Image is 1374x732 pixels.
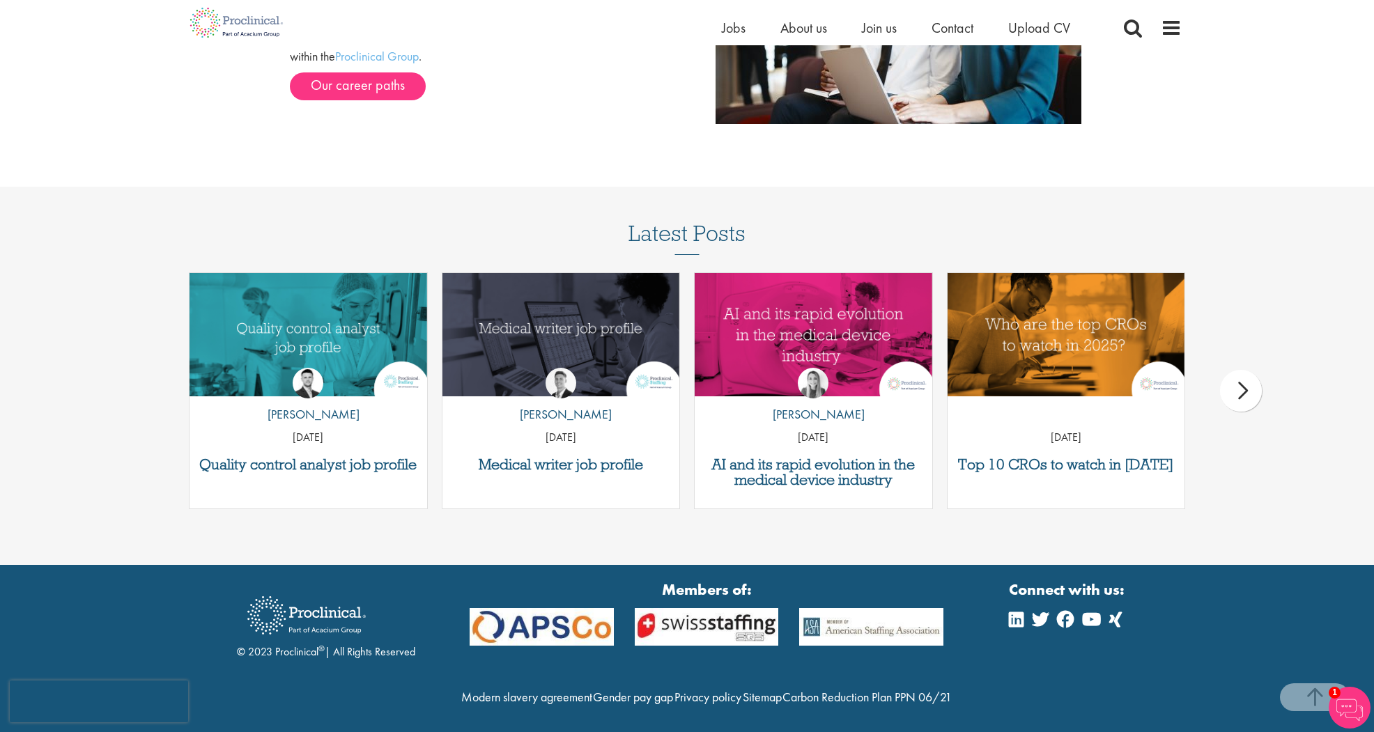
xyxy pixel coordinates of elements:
a: Link to a post [190,273,427,396]
div: next [1220,370,1262,412]
a: Top 10 CROs to watch in [DATE] [955,457,1178,472]
span: 1 [1329,687,1341,699]
a: George Watson [PERSON_NAME] [509,368,612,430]
a: Gender pay gap [593,689,673,705]
iframe: reCAPTCHA [10,680,188,722]
p: [DATE] [190,430,427,446]
a: Link to a post [695,273,932,396]
img: Medical writer job profile [442,273,680,396]
img: quality control analyst job profile [190,273,427,396]
a: Proclinical Group [335,48,419,64]
a: Jobs [722,19,746,37]
p: [PERSON_NAME] [509,405,612,423]
a: About us [780,19,827,37]
a: Sitemap [743,689,782,705]
img: George Watson [546,368,576,398]
img: Joshua Godden [293,368,323,398]
h3: Latest Posts [628,221,746,255]
a: Link to a post [442,273,680,396]
a: Modern slavery agreement [461,689,592,705]
a: Joshua Godden [PERSON_NAME] [257,368,360,430]
a: Hannah Burke [PERSON_NAME] [762,368,865,430]
a: Contact [932,19,973,37]
div: © 2023 Proclinical | All Rights Reserved [237,586,415,660]
img: APSCo [789,608,954,646]
p: [DATE] [442,430,680,446]
img: APSCo [624,608,789,646]
a: Quality control analyst job profile [196,457,420,472]
a: Link to a post [948,273,1185,396]
p: [PERSON_NAME] [762,405,865,423]
a: Our career paths [290,72,426,100]
img: AI and Its Impact on the Medical Device Industry | Proclinical [695,273,932,396]
img: Chatbot [1329,687,1371,729]
a: Join us [862,19,897,37]
a: AI and its rapid evolution in the medical device industry [702,457,925,488]
p: [DATE] [695,430,932,446]
strong: Members of: [470,579,943,600]
a: Carbon Reduction Plan PPN 06/21 [782,689,952,705]
a: Privacy policy [674,689,741,705]
img: Proclinical Recruitment [237,586,376,644]
img: Top 10 CROs 2025 | Proclinical [948,273,1185,396]
a: Upload CV [1008,19,1070,37]
p: [PERSON_NAME] [257,405,360,423]
img: Hannah Burke [798,368,828,398]
strong: Connect with us: [1009,579,1127,600]
a: Medical writer job profile [449,457,673,472]
img: APSCo [459,608,624,646]
p: [DATE] [948,430,1185,446]
sup: ® [318,643,325,654]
